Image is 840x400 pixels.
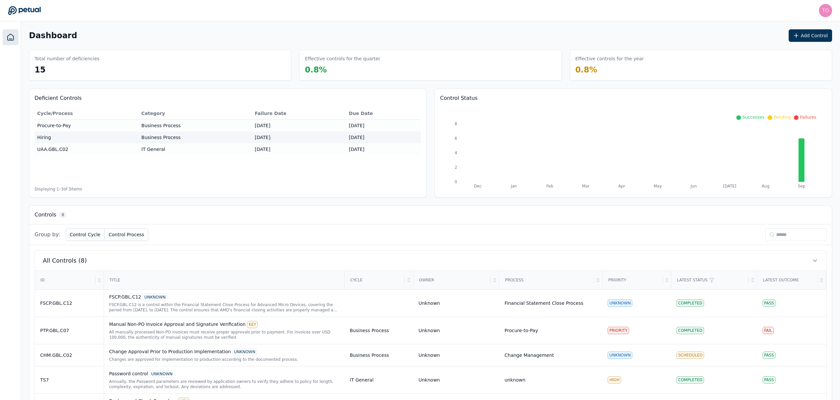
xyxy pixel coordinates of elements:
[35,251,826,271] button: All Controls (8)
[139,120,252,132] td: Business Process
[500,271,594,289] div: Process
[35,107,139,120] th: Cycle/Process
[763,300,776,307] div: Pass
[35,120,139,132] td: Procure-to-Pay
[774,115,791,120] span: Pending
[603,271,663,289] div: Priority
[608,352,632,359] div: UNKNOWN
[109,294,339,301] div: FSCP.GBL.C12
[8,6,41,15] a: Go to Dashboard
[419,377,440,383] div: Unknown
[763,352,776,359] div: Pass
[29,30,77,41] h1: Dashboard
[345,366,413,393] td: IT General
[505,300,584,306] div: Financial Statement Close Process
[505,352,554,358] div: Change Management
[252,131,346,143] td: [DATE]
[305,55,380,62] h3: Effective controls for the quarter
[105,228,148,241] button: Control Process
[109,370,339,378] div: Password control
[723,184,736,188] tspan: [DATE]
[676,327,704,334] div: Completed
[672,271,749,289] div: Latest Status
[232,348,257,356] div: UNKNOWN
[819,4,832,17] img: tony.bolasna@amd.com
[742,115,764,120] span: Successes
[149,370,174,378] div: UNKNOWN
[582,184,590,188] tspan: Mar
[40,327,98,334] div: PTP.GBL.C07
[419,352,440,358] div: Unknown
[763,376,776,384] div: Pass
[139,107,252,120] th: Category
[247,321,258,328] div: KEY
[455,122,457,126] tspan: 8
[109,348,339,356] div: Change Approval Prior to Production Implementation
[43,256,87,265] span: All Controls (8)
[676,300,704,307] div: Completed
[505,377,526,383] div: unknown
[789,29,832,42] button: Add Control
[35,131,139,143] td: Hiring
[109,321,339,328] div: Manual Non-PO Invoice Approval and Signature Verification
[346,143,421,155] td: [DATE]
[575,55,644,62] h3: Effective controls for the year
[252,120,346,132] td: [DATE]
[505,327,538,334] div: Procure-to-Pay
[109,379,339,389] div: Annually, the Password parameters are reviewed by application owners to verify they adhere to pol...
[40,377,98,383] div: TS7
[763,327,774,334] div: Fail
[109,302,339,313] div: FSCP.GBL.C12 is a control within the Financial Statement Close Process for Advanced Micro Devices...
[3,29,18,45] a: Dashboard
[455,165,457,170] tspan: 2
[305,65,327,74] span: 0.8 %
[252,143,346,155] td: [DATE]
[762,184,769,188] tspan: Aug
[139,131,252,143] td: Business Process
[345,344,413,366] td: Business Process
[35,186,82,192] span: Displaying 1– 3 of 3 items
[511,184,517,188] tspan: Jan
[143,294,167,301] div: UNKNOWN
[575,65,597,74] span: 0.8 %
[40,352,98,358] div: CHM.GBL.C02
[455,136,457,141] tspan: 6
[676,352,704,359] div: Scheduled
[654,184,662,188] tspan: May
[608,300,632,307] div: UNKNOWN
[59,212,67,218] span: 8
[455,151,457,155] tspan: 4
[455,180,457,184] tspan: 0
[618,184,625,188] tspan: Apr
[690,184,697,188] tspan: Jun
[608,327,629,334] div: PRIORITY
[109,357,339,362] div: Changes are approved for implementation to production according to the documented process.
[346,107,421,120] th: Due Date
[66,228,105,241] button: Control Cycle
[546,184,553,188] tspan: Feb
[419,327,440,334] div: Unknown
[35,94,421,102] h3: Deficient Controls
[139,143,252,155] td: IT General
[676,376,704,384] div: Completed
[346,120,421,132] td: [DATE]
[35,211,56,219] h3: Controls
[414,271,491,289] div: Owner
[345,317,413,344] td: Business Process
[474,184,482,188] tspan: Dec
[35,55,99,62] h3: Total number of deficiencies
[345,271,405,289] div: Cycle
[35,231,60,239] span: Group by:
[798,184,805,188] tspan: Sep
[109,329,339,340] div: All manually processed Non-PO invoices must receive proper approvals prior to payment. For invoic...
[419,300,440,306] div: Unknown
[758,271,818,289] div: Latest Outcome
[35,65,45,74] span: 15
[104,271,344,289] div: Title
[35,143,139,155] td: UAA.GBL.C02
[440,94,827,102] h3: Control Status
[252,107,346,120] th: Failure Date
[40,300,98,306] div: FSCP.GBL.C12
[608,376,621,384] div: HIGH
[346,131,421,143] td: [DATE]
